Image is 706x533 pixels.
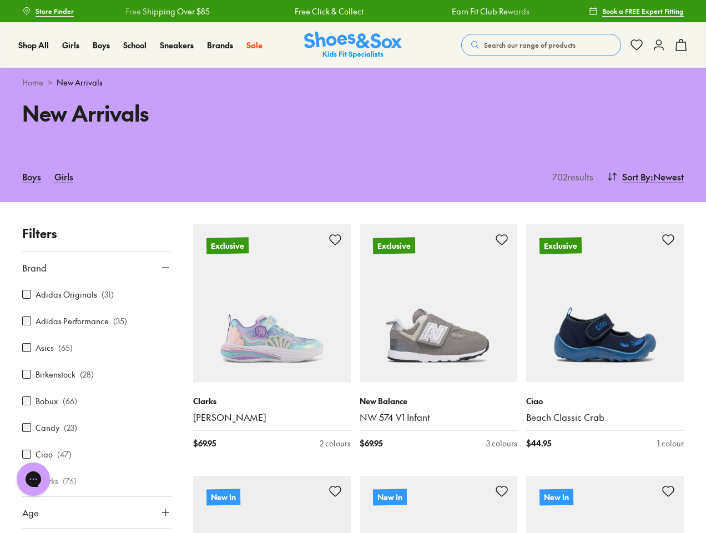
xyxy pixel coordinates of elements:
[526,438,551,449] span: $ 44.95
[22,97,340,129] h1: New Arrivals
[193,411,351,424] a: [PERSON_NAME]
[373,237,415,254] p: Exclusive
[193,224,351,382] a: Exclusive
[22,77,684,88] div: >
[293,6,362,17] a: Free Click & Collect
[22,252,171,283] button: Brand
[36,395,58,407] label: Bobux
[548,170,593,183] p: 702 results
[450,6,528,17] a: Earn Fit Club Rewards
[113,315,127,327] p: ( 35 )
[123,39,147,51] a: School
[360,438,382,449] span: $ 69.95
[360,411,517,424] a: NW 574 V1 Infant
[58,342,73,354] p: ( 65 )
[304,32,402,59] img: SNS_Logo_Responsive.svg
[526,395,684,407] p: Ciao
[539,237,582,254] p: Exclusive
[22,506,39,519] span: Age
[206,489,240,505] p: New In
[207,39,233,51] a: Brands
[102,289,114,300] p: ( 31 )
[22,224,171,243] p: Filters
[22,497,171,528] button: Age
[63,395,77,407] p: ( 66 )
[602,6,684,16] span: Book a FREE Expert Fitting
[360,395,517,407] p: New Balance
[622,170,650,183] span: Sort By
[36,369,75,380] label: Birkenstock
[36,449,53,460] label: Ciao
[373,489,407,505] p: New In
[484,40,576,50] span: Search our range of products
[36,6,74,16] span: Store Finder
[246,39,263,51] a: Sale
[193,395,351,407] p: Clarks
[54,164,73,189] a: Girls
[160,39,194,51] a: Sneakers
[607,164,684,189] button: Sort By:Newest
[22,164,41,189] a: Boys
[93,39,110,51] a: Boys
[320,438,351,449] div: 2 colours
[526,224,684,382] a: Exclusive
[304,32,402,59] a: Shoes & Sox
[57,77,103,88] span: New Arrivals
[486,438,517,449] div: 3 colours
[526,411,684,424] a: Beach Classic Crab
[57,449,72,460] p: ( 47 )
[539,489,573,505] p: New In
[206,237,249,254] p: Exclusive
[657,438,684,449] div: 1 colour
[62,39,79,51] a: Girls
[22,261,47,274] span: Brand
[650,170,684,183] span: : Newest
[22,77,43,88] a: Home
[80,369,94,380] p: ( 28 )
[11,459,56,500] iframe: Gorgias live chat messenger
[64,422,77,434] p: ( 23 )
[22,1,74,21] a: Store Finder
[18,39,49,51] a: Shop All
[36,315,109,327] label: Adidas Performance
[36,422,59,434] label: Candy
[124,6,209,17] a: Free Shipping Over $85
[36,289,97,300] label: Adidas Originals
[589,1,684,21] a: Book a FREE Expert Fitting
[36,342,54,354] label: Asics
[461,34,621,56] button: Search our range of products
[193,438,216,449] span: $ 69.95
[360,224,517,382] a: Exclusive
